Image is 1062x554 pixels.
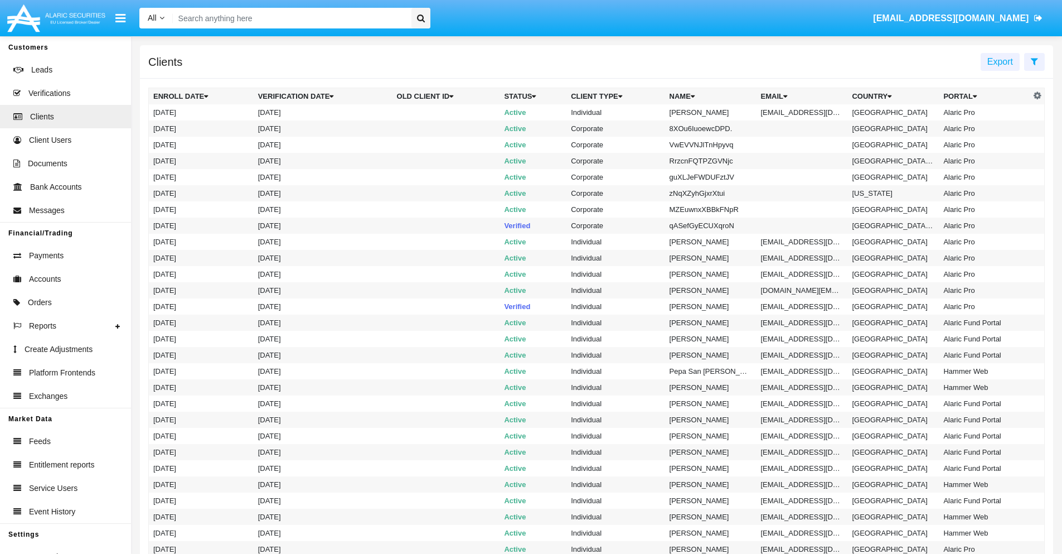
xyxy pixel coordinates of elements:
img: Logo image [6,2,107,35]
td: [DATE] [149,493,254,509]
a: [EMAIL_ADDRESS][DOMAIN_NAME] [868,3,1048,34]
td: [EMAIL_ADDRESS][DOMAIN_NAME] [757,298,848,315]
td: [GEOGRAPHIC_DATA] [847,460,939,476]
th: Portal [939,88,1030,105]
td: [PERSON_NAME] [665,396,757,412]
td: Alaric Fund Portal [939,315,1030,331]
td: [EMAIL_ADDRESS][DOMAIN_NAME] [757,363,848,379]
td: [GEOGRAPHIC_DATA] [847,525,939,541]
td: Hammer Web [939,509,1030,525]
td: [PERSON_NAME] [665,460,757,476]
span: Documents [28,158,67,170]
td: [DATE] [149,185,254,201]
td: [DATE] [149,444,254,460]
span: Verifications [28,88,70,99]
td: Individual [566,525,665,541]
span: Create Adjustments [25,344,93,355]
td: [GEOGRAPHIC_DATA] [847,347,939,363]
td: Alaric Pro [939,137,1030,153]
td: Alaric Fund Portal [939,428,1030,444]
td: Hammer Web [939,363,1030,379]
th: Verification date [254,88,392,105]
td: Active [500,379,566,396]
td: [DATE] [254,331,392,347]
td: Active [500,396,566,412]
td: [DATE] [149,121,254,137]
td: Alaric Fund Portal [939,331,1030,347]
span: Leads [31,64,52,76]
td: Individual [566,282,665,298]
td: Alaric Pro [939,121,1030,137]
td: [DATE] [149,218,254,234]
td: [PERSON_NAME] [665,347,757,363]
span: Accounts [29,273,61,285]
td: [PERSON_NAME] [665,104,757,121]
td: [GEOGRAPHIC_DATA] [847,104,939,121]
td: [GEOGRAPHIC_DATA] [847,476,939,493]
td: [EMAIL_ADDRESS][DOMAIN_NAME] [757,315,848,331]
td: [DATE] [149,476,254,493]
td: Pepa San [PERSON_NAME] [665,363,757,379]
td: Active [500,428,566,444]
span: Export [987,57,1013,66]
td: Active [500,201,566,218]
a: All [139,12,173,24]
td: Active [500,331,566,347]
td: [EMAIL_ADDRESS][DOMAIN_NAME] [757,476,848,493]
td: [DATE] [254,379,392,396]
td: [GEOGRAPHIC_DATA] [847,201,939,218]
td: Alaric Pro [939,201,1030,218]
td: guXLJeFWDUFztJV [665,169,757,185]
td: [GEOGRAPHIC_DATA] [847,250,939,266]
td: [EMAIL_ADDRESS][DOMAIN_NAME] [757,460,848,476]
td: [EMAIL_ADDRESS][DOMAIN_NAME] [757,428,848,444]
td: [EMAIL_ADDRESS][DOMAIN_NAME] [757,525,848,541]
td: Active [500,315,566,331]
td: [DATE] [149,428,254,444]
span: Messages [29,205,65,216]
td: [DATE] [254,266,392,282]
td: [DATE] [254,218,392,234]
span: All [148,13,157,22]
td: [DATE] [149,525,254,541]
td: Alaric Pro [939,234,1030,250]
td: Individual [566,331,665,347]
td: [PERSON_NAME] [665,315,757,331]
td: [US_STATE] [847,185,939,201]
td: Corporate [566,137,665,153]
td: Active [500,444,566,460]
td: [PERSON_NAME] [665,525,757,541]
span: Feeds [29,436,51,447]
td: [GEOGRAPHIC_DATA] ([GEOGRAPHIC_DATA]) [847,153,939,169]
td: Alaric Pro [939,218,1030,234]
td: Corporate [566,185,665,201]
td: [DATE] [149,153,254,169]
td: Individual [566,104,665,121]
td: Active [500,234,566,250]
td: [EMAIL_ADDRESS][DOMAIN_NAME] [757,347,848,363]
td: Active [500,347,566,363]
td: Individual [566,315,665,331]
td: Alaric Pro [939,185,1030,201]
td: [DATE] [149,201,254,218]
td: [GEOGRAPHIC_DATA] [847,396,939,412]
td: [DATE] [254,460,392,476]
td: [PERSON_NAME] [665,412,757,428]
span: Exchanges [29,391,67,402]
td: Corporate [566,201,665,218]
td: [DATE] [254,396,392,412]
td: [DATE] [149,234,254,250]
td: Individual [566,250,665,266]
th: Country [847,88,939,105]
td: [PERSON_NAME] [665,266,757,282]
td: [PERSON_NAME] [665,509,757,525]
td: [DATE] [149,137,254,153]
td: [DATE] [149,169,254,185]
td: [DATE] [149,104,254,121]
td: [DATE] [254,509,392,525]
td: [DATE] [149,379,254,396]
td: [DATE] [254,104,392,121]
td: [DATE] [254,250,392,266]
td: [DOMAIN_NAME][EMAIL_ADDRESS][DOMAIN_NAME] [757,282,848,298]
td: Hammer Web [939,476,1030,493]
